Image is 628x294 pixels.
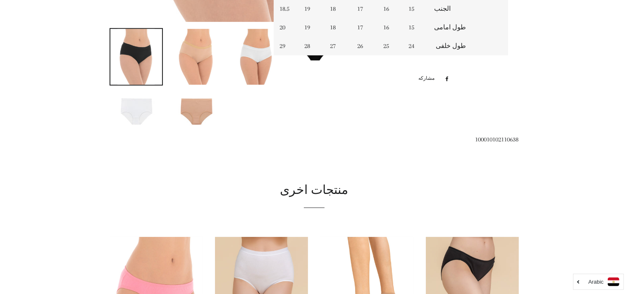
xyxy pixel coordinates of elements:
[428,37,509,55] td: طول خلفى
[237,29,275,85] img: تحميل الصورة في عارض المعرض ، ميدى سليب ليكرا
[402,37,427,55] td: 24
[298,37,324,55] td: 28
[324,37,351,55] td: 27
[298,18,324,37] td: 19
[578,277,619,286] a: Arabic
[117,29,155,85] img: تحميل الصورة في عارض المعرض ، ميدى سليب ليكرا
[274,18,298,37] td: 20
[351,37,377,55] td: 26
[324,18,351,37] td: 18
[418,74,439,83] span: مشاركه
[170,93,222,127] img: تحميل الصورة في عارض المعرض ، ميدى سليب ليكرا
[402,18,427,37] td: 15
[110,182,519,199] h2: منتجات اخرى
[177,29,215,85] img: تحميل الصورة في عارض المعرض ، ميدى سليب ليكرا
[475,136,519,143] span: 100010102110638
[110,93,162,127] img: تحميل الصورة في عارض المعرض ، ميدى سليب ليكرا
[377,37,402,55] td: 25
[377,18,402,37] td: 16
[274,37,298,55] td: 29
[428,18,509,37] td: طول امامى
[588,279,604,284] i: Arabic
[351,18,377,37] td: 17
